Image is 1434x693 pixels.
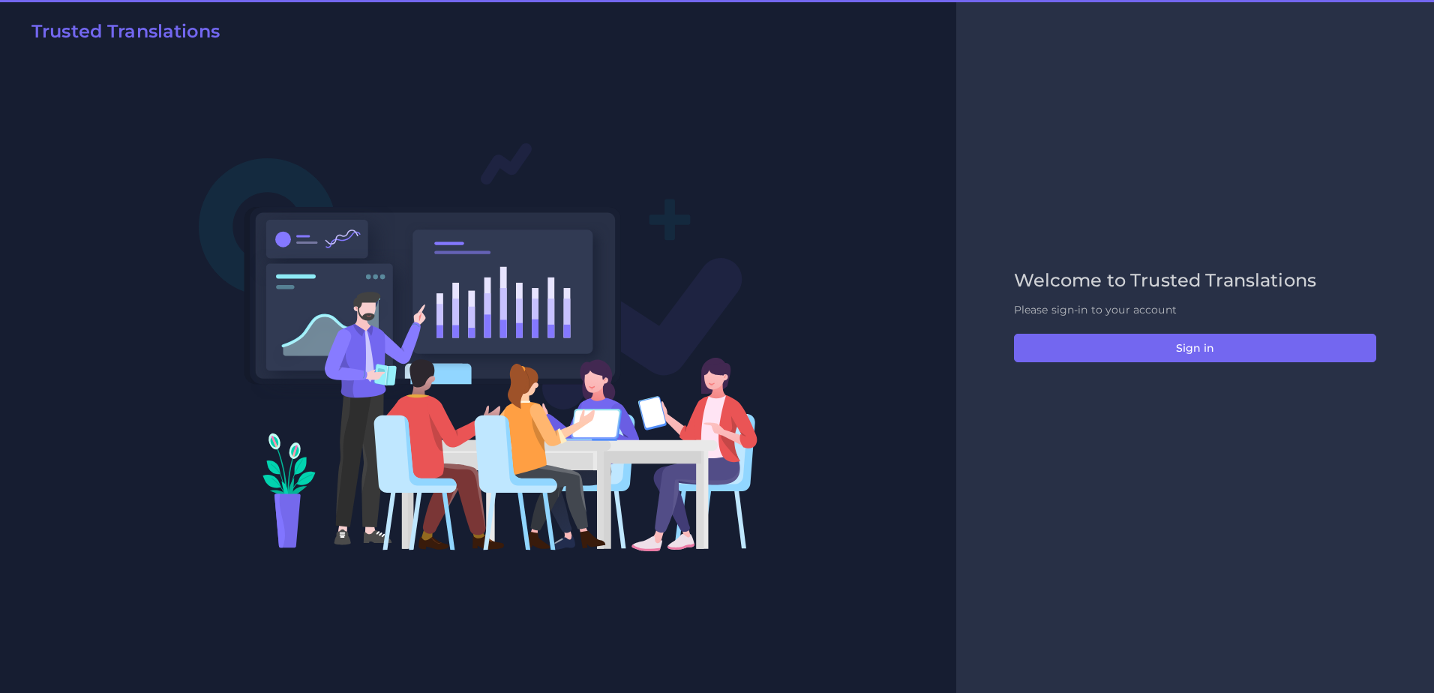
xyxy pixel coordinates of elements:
h2: Welcome to Trusted Translations [1014,270,1376,292]
img: Login V2 [198,142,758,552]
a: Trusted Translations [21,21,220,48]
h2: Trusted Translations [31,21,220,43]
p: Please sign-in to your account [1014,302,1376,318]
button: Sign in [1014,334,1376,362]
